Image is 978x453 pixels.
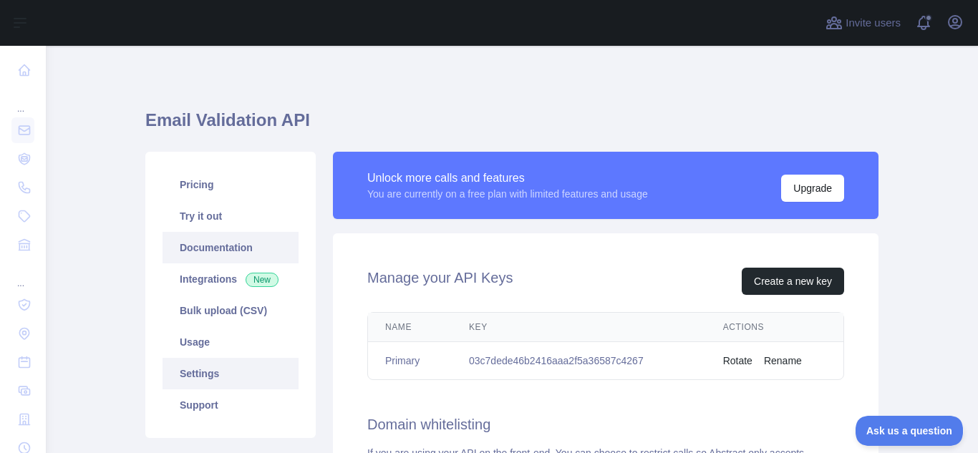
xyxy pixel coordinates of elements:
th: Name [368,313,452,342]
button: Invite users [823,11,904,34]
span: New [246,273,279,287]
div: ... [11,260,34,289]
td: Primary [368,342,452,380]
button: Rename [764,354,802,368]
h1: Email Validation API [145,109,878,143]
a: Pricing [163,169,299,200]
th: Actions [706,313,843,342]
a: Integrations New [163,263,299,295]
a: Bulk upload (CSV) [163,295,299,326]
iframe: Toggle Customer Support [856,416,964,446]
a: Documentation [163,232,299,263]
div: ... [11,86,34,115]
h2: Manage your API Keys [367,268,513,295]
td: 03c7dede46b2416aaa2f5a36587c4267 [452,342,706,380]
a: Support [163,389,299,421]
a: Usage [163,326,299,358]
a: Settings [163,358,299,389]
button: Upgrade [781,175,844,202]
button: Rotate [723,354,752,368]
a: Try it out [163,200,299,232]
button: Create a new key [742,268,844,295]
h2: Domain whitelisting [367,414,844,434]
div: You are currently on a free plan with limited features and usage [367,187,648,201]
span: Invite users [846,15,901,31]
th: Key [452,313,706,342]
div: Unlock more calls and features [367,170,648,187]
